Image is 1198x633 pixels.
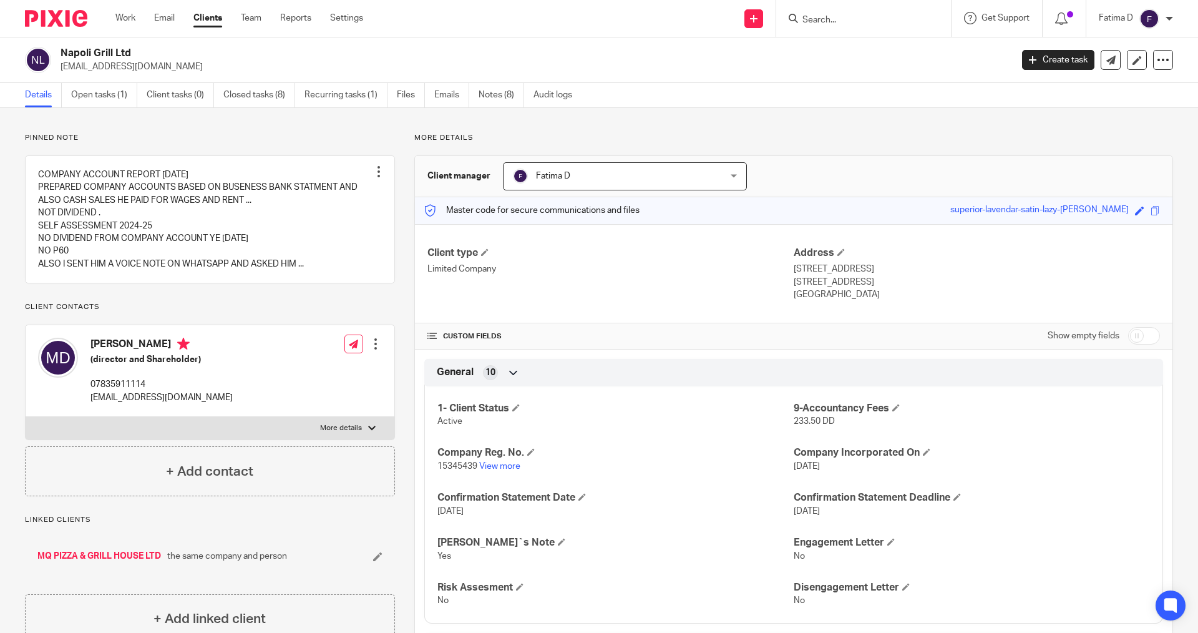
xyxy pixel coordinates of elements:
[424,204,640,217] p: Master code for secure communications and files
[533,83,582,107] a: Audit logs
[115,12,135,24] a: Work
[25,133,395,143] p: Pinned note
[90,353,233,366] h5: (director and Shareholder)
[177,338,190,350] i: Primary
[794,596,805,605] span: No
[794,507,820,516] span: [DATE]
[167,550,287,562] span: the same company and person
[25,10,87,27] img: Pixie
[950,204,1129,218] div: superior-lavendar-satin-lazy-[PERSON_NAME]
[223,83,295,107] a: Closed tasks (8)
[427,331,794,341] h4: CUSTOM FIELDS
[397,83,425,107] a: Files
[794,446,1150,459] h4: Company Incorporated On
[794,263,1160,275] p: [STREET_ADDRESS]
[437,446,794,459] h4: Company Reg. No.
[437,402,794,415] h4: 1- Client Status
[71,83,137,107] a: Open tasks (1)
[437,536,794,549] h4: [PERSON_NAME]`s Note
[794,536,1150,549] h4: Engagement Letter
[154,12,175,24] a: Email
[61,61,1003,73] p: [EMAIL_ADDRESS][DOMAIN_NAME]
[479,462,520,471] a: View more
[1139,9,1159,29] img: svg%3E
[193,12,222,24] a: Clients
[427,170,490,182] h3: Client manager
[414,133,1173,143] p: More details
[25,83,62,107] a: Details
[427,247,794,260] h4: Client type
[90,378,233,391] p: 07835911114
[320,423,362,433] p: More details
[37,550,161,562] a: MQ PIZZA & GRILL HOUSE LTD
[485,366,495,379] span: 10
[794,462,820,471] span: [DATE]
[90,391,233,404] p: [EMAIL_ADDRESS][DOMAIN_NAME]
[536,172,570,180] span: Fatima D
[280,12,311,24] a: Reports
[1022,50,1094,70] a: Create task
[437,581,794,594] h4: Risk Assesment
[479,83,524,107] a: Notes (8)
[90,338,233,353] h4: [PERSON_NAME]
[25,515,395,525] p: Linked clients
[38,338,78,378] img: svg%3E
[153,609,266,629] h4: + Add linked client
[427,263,794,275] p: Limited Company
[437,596,449,605] span: No
[437,507,464,516] span: [DATE]
[437,462,477,471] span: 15345439
[61,47,815,60] h2: Napoli Grill Ltd
[241,12,261,24] a: Team
[794,276,1160,288] p: [STREET_ADDRESS]
[1099,12,1133,24] p: Fatima D
[794,552,805,561] span: No
[25,47,51,73] img: svg%3E
[304,83,387,107] a: Recurring tasks (1)
[437,491,794,504] h4: Confirmation Statement Date
[330,12,363,24] a: Settings
[794,247,1160,260] h4: Address
[166,462,253,481] h4: + Add contact
[794,288,1160,301] p: [GEOGRAPHIC_DATA]
[794,581,1150,594] h4: Disengagement Letter
[981,14,1030,22] span: Get Support
[437,417,462,426] span: Active
[801,15,913,26] input: Search
[437,366,474,379] span: General
[25,302,395,312] p: Client contacts
[437,552,451,561] span: Yes
[794,491,1150,504] h4: Confirmation Statement Deadline
[147,83,214,107] a: Client tasks (0)
[1048,330,1119,342] label: Show empty fields
[434,83,469,107] a: Emails
[794,402,1150,415] h4: 9-Accountancy Fees
[513,169,528,184] img: svg%3E
[794,417,835,426] span: 233.50 DD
